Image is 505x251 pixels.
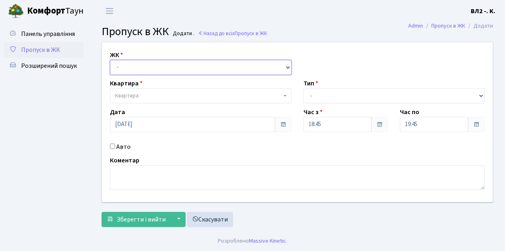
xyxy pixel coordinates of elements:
[4,42,84,58] a: Пропуск в ЖК
[21,45,60,54] span: Пропуск в ЖК
[4,26,84,42] a: Панель управління
[100,4,119,18] button: Переключити навігацію
[465,22,493,30] li: Додати
[8,3,24,19] img: logo.png
[102,24,169,40] span: Пропуск в ЖК
[27,4,84,18] span: Таун
[408,22,423,30] a: Admin
[21,61,77,70] span: Розширений пошук
[21,30,75,38] span: Панель управління
[396,18,505,34] nav: breadcrumb
[110,156,139,165] label: Коментар
[471,7,495,16] b: ВЛ2 -. К.
[115,92,139,100] span: Квартира
[218,237,287,245] div: Розроблено .
[303,107,323,117] label: Час з
[171,30,194,37] small: Додати .
[110,79,143,88] label: Квартира
[110,107,125,117] label: Дата
[400,107,419,117] label: Час по
[187,212,233,227] a: Скасувати
[110,50,123,60] label: ЖК
[27,4,65,17] b: Комфорт
[102,212,171,227] button: Зберегти і вийти
[303,79,318,88] label: Тип
[4,58,84,74] a: Розширений пошук
[117,215,166,224] span: Зберегти і вийти
[431,22,465,30] a: Пропуск в ЖК
[116,142,131,152] label: Авто
[471,6,495,16] a: ВЛ2 -. К.
[198,30,267,37] a: Назад до всіхПропуск в ЖК
[235,30,267,37] span: Пропуск в ЖК
[249,237,286,245] a: Massive Kinetic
